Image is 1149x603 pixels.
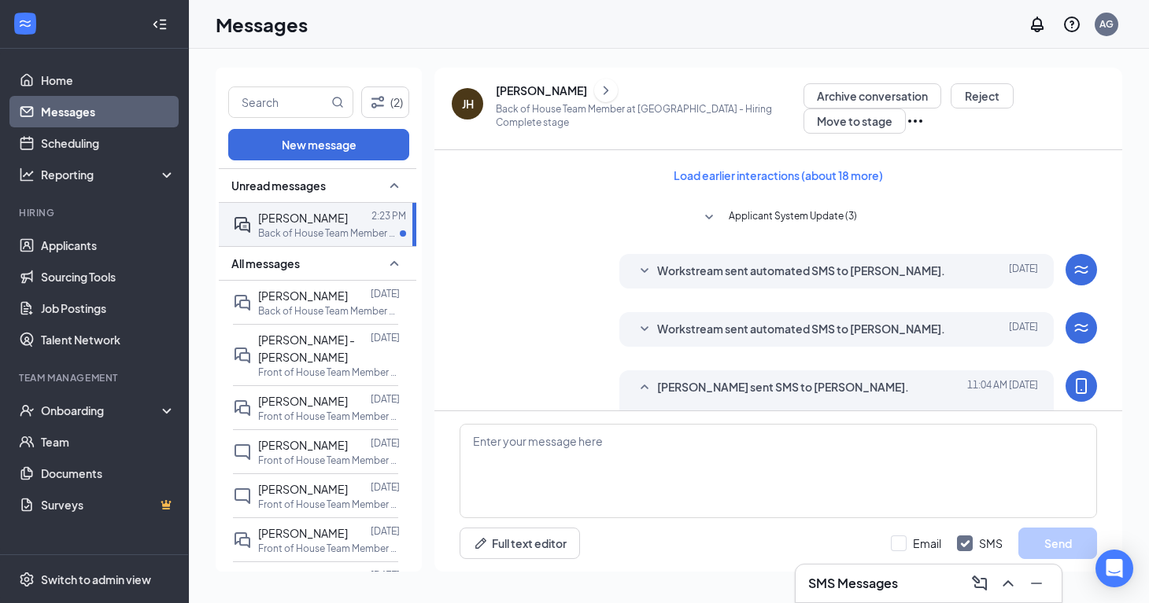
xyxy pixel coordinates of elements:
[657,320,945,339] span: Workstream sent automated SMS to [PERSON_NAME].
[1072,318,1091,337] svg: WorkstreamLogo
[1072,260,1091,279] svg: WorkstreamLogo
[368,93,387,112] svg: Filter
[967,571,992,596] button: ComposeMessage
[41,324,175,355] a: Talent Network
[361,86,409,118] button: Filter (2)
[19,167,35,182] svg: Analysis
[371,568,400,582] p: [DATE]
[41,403,162,418] div: Onboarding
[598,81,614,100] svg: ChevronRight
[996,571,1021,596] button: ChevronUp
[371,392,400,406] p: [DATE]
[473,535,489,551] svg: Pen
[804,108,906,134] button: Move to stage
[660,163,896,188] button: Load earlier interactions (about 18 more)
[41,230,175,261] a: Applicants
[371,480,400,494] p: [DATE]
[371,209,406,222] p: 2:23 PM
[1062,15,1081,34] svg: QuestionInfo
[258,226,400,240] p: Back of House Team Member at [GEOGRAPHIC_DATA]
[657,378,909,397] span: [PERSON_NAME] sent SMS to [PERSON_NAME].
[258,438,348,452] span: [PERSON_NAME]
[41,261,175,292] a: Sourcing Tools
[331,96,344,108] svg: MagnifyingGlass
[231,178,326,193] span: Unread messages
[496,102,804,129] p: Back of House Team Member at [GEOGRAPHIC_DATA] - Hiring Complete stage
[258,526,348,540] span: [PERSON_NAME]
[233,346,252,365] svg: DoubleChat
[19,371,172,384] div: Team Management
[385,254,404,273] svg: SmallChevronUp
[229,87,328,117] input: Search
[1095,550,1133,587] div: Open Intercom Messenger
[258,498,400,511] p: Front of House Team Member at [GEOGRAPHIC_DATA]
[1024,571,1049,596] button: Minimize
[152,17,168,32] svg: Collapse
[1009,262,1038,281] span: [DATE]
[967,378,1038,397] span: [DATE] 11:04 AM
[17,16,33,31] svg: WorkstreamLogo
[258,570,356,584] span: Aiden Greensword
[41,426,175,458] a: Team
[804,83,941,108] button: Archive conversation
[1099,17,1114,31] div: AG
[233,487,252,506] svg: ChatInactive
[970,574,989,593] svg: ComposeMessage
[700,208,719,227] svg: SmallChevronDown
[729,208,857,227] span: Applicant System Update (3)
[19,403,35,418] svg: UserCheck
[233,443,252,461] svg: ChatInactive
[41,127,175,159] a: Scheduling
[231,256,300,271] span: All messages
[233,293,252,312] svg: DoubleChat
[41,292,175,324] a: Job Postings
[1018,528,1097,559] button: Send
[1072,377,1091,395] svg: MobileSms
[41,458,175,489] a: Documents
[258,410,400,423] p: Front of House Team Member at [GEOGRAPHIC_DATA]
[808,575,898,592] h3: SMS Messages
[258,289,348,303] span: [PERSON_NAME]
[258,482,348,496] span: [PERSON_NAME]
[233,531,252,550] svg: DoubleChat
[371,524,400,538] p: [DATE]
[258,304,400,318] p: Back of House Team Member at [GEOGRAPHIC_DATA]
[41,64,175,96] a: Home
[635,262,654,281] svg: SmallChevronDown
[999,574,1018,593] svg: ChevronUp
[1027,574,1046,593] svg: Minimize
[371,287,400,300] p: [DATE]
[700,208,857,227] button: SmallChevronDownApplicant System Update (3)
[258,394,348,408] span: [PERSON_NAME]
[258,366,400,379] p: Front of House Team Member at [GEOGRAPHIC_DATA]
[41,572,151,587] div: Switch to admin view
[216,11,308,38] h1: Messages
[258,333,355,364] span: [PERSON_NAME] -[PERSON_NAME]
[41,167,176,182] div: Reporting
[41,489,175,520] a: SurveysCrown
[951,83,1014,108] button: Reject
[258,211,348,225] span: [PERSON_NAME]
[371,436,400,450] p: [DATE]
[906,112,925,131] svg: Ellipses
[385,176,404,195] svg: SmallChevronUp
[462,96,474,112] div: JH
[371,331,400,344] p: [DATE]
[496,83,587,98] div: [PERSON_NAME]
[233,215,252,234] svg: ActiveDoubleChat
[258,454,400,467] p: Front of House Team Member at [GEOGRAPHIC_DATA]
[460,528,580,559] button: Full text editorPen
[635,378,654,397] svg: SmallChevronUp
[1028,15,1047,34] svg: Notifications
[228,129,409,160] button: New message
[233,399,252,417] svg: DoubleChat
[258,542,400,555] p: Front of House Team Member at [GEOGRAPHIC_DATA]
[635,320,654,339] svg: SmallChevronDown
[594,79,618,102] button: ChevronRight
[19,572,35,587] svg: Settings
[657,262,945,281] span: Workstream sent automated SMS to [PERSON_NAME].
[41,96,175,127] a: Messages
[19,206,172,219] div: Hiring
[1009,320,1038,339] span: [DATE]
[635,408,1036,439] span: Hi this is Abi the Training Director, I was hoping we could schedule orientation for [DATE] at 4:...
